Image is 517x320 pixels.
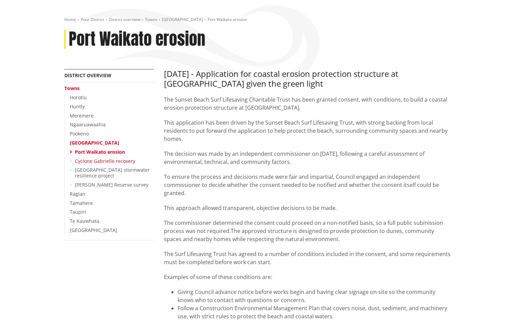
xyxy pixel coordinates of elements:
p: This application has been driven by the Sunset Beach Surf Lifesaving Trust, with strong backing f... [164,119,453,143]
a: [GEOGRAPHIC_DATA] [162,17,203,22]
a: Raglan [70,191,85,197]
a: [PERSON_NAME] Reserve survey [75,182,148,188]
a: District overview [109,17,140,22]
a: Towns [145,17,157,22]
a: Cyclone Gabrielle recovery [75,158,135,164]
p: This approach allowed transparent, objective decisions to be made. [164,204,453,212]
a: Your District [81,17,104,22]
a: [GEOGRAPHIC_DATA] [70,140,119,146]
a: Meremere [70,112,94,119]
p: To ensure the process and decisions made were fair and impartial, Council engaged an independent ... [164,173,453,197]
li: Giving Council advance notice before works begin and having clear signage on-site so the communit... [178,288,453,304]
span: Port Waikato erosion [208,17,247,22]
a: Port Waikato erosion [75,149,125,155]
a: [GEOGRAPHIC_DATA] [70,227,117,233]
a: [GEOGRAPHIC_DATA] stormwater resilience project [75,167,150,179]
p: The Surf Lifesaving Trust has agreed to a number of conditions included in the consent, and some ... [164,250,453,266]
nav: breadcrumb [64,17,453,23]
a: District overview [64,72,111,79]
p: The Sunset Beach Surf Lifesaving Charitable Trust has been granted consent, with conditions, to b... [164,95,453,112]
a: Towns [64,85,80,91]
a: Home [64,17,76,22]
a: Horotiu [70,94,87,101]
h1: Port Waikato erosion [69,29,205,49]
iframe: Messenger Launcher [486,292,510,316]
a: Te Kauwhata [70,218,99,224]
p: The commissioner determined the consent could proceed on a non-notified basis, so a full public s... [164,219,453,243]
a: Ngaaruawaahia [70,121,106,128]
h3: [DATE] - Application for coastal erosion protection structure at [GEOGRAPHIC_DATA] given the gree... [164,69,453,89]
p: Examples of some of these conditions are: [164,273,453,281]
a: Tamahere [70,200,93,206]
p: The decision was made by an independent commissioner on [DATE], following a careful assessment of... [164,150,453,166]
a: Pookeno [70,130,89,137]
a: Huntly [70,103,85,110]
a: Taupiri [70,209,86,215]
